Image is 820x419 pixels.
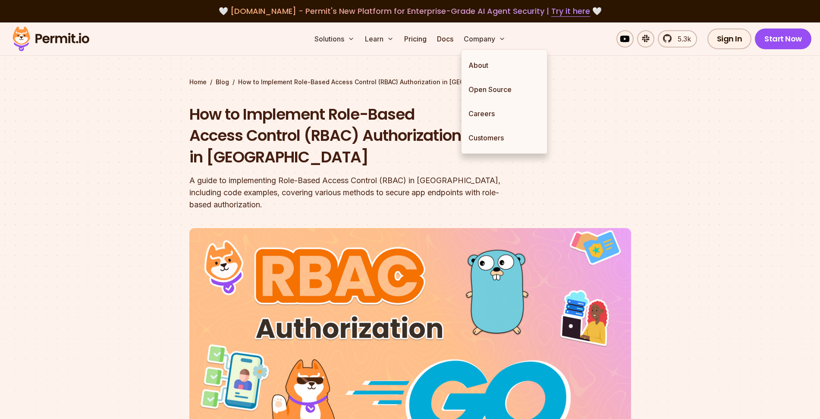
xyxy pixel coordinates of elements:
span: [DOMAIN_NAME] - Permit's New Platform for Enterprise-Grade AI Agent Security | [230,6,590,16]
h1: How to Implement Role-Based Access Control (RBAC) Authorization in [GEOGRAPHIC_DATA] [189,104,521,168]
div: / / [189,78,631,86]
a: Customers [462,126,547,150]
a: Try it here [551,6,590,17]
div: 🤍 🤍 [21,5,799,17]
a: Docs [434,30,457,48]
a: About [462,53,547,77]
button: Learn [361,30,397,48]
a: Home [189,78,207,86]
a: Careers [462,102,547,126]
img: Permit logo [9,24,93,54]
button: Solutions [311,30,358,48]
a: Pricing [401,30,430,48]
span: 5.3k [672,34,691,44]
a: 5.3k [658,30,697,48]
a: Start Now [755,29,811,49]
a: Blog [216,78,229,86]
a: Open Source [462,77,547,102]
a: Sign In [707,29,752,49]
button: Company [460,30,509,48]
div: A guide to implementing Role-Based Access Control (RBAC) in [GEOGRAPHIC_DATA], including code exa... [189,175,521,211]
